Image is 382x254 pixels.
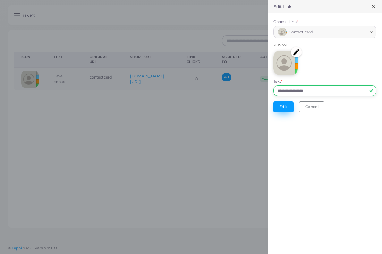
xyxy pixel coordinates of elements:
span: Contact card [289,29,313,36]
img: edit.png [291,47,302,57]
label: Choose Link [273,19,298,25]
input: Search for option [314,27,367,36]
div: Search for option [273,26,376,39]
button: Cancel [299,101,324,112]
img: contactcard.png [273,51,298,75]
img: avatar [278,28,287,36]
h5: Edit Link [273,4,292,9]
span: Link Icon [273,42,376,47]
button: Edit [273,101,294,112]
label: Text [273,79,283,84]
